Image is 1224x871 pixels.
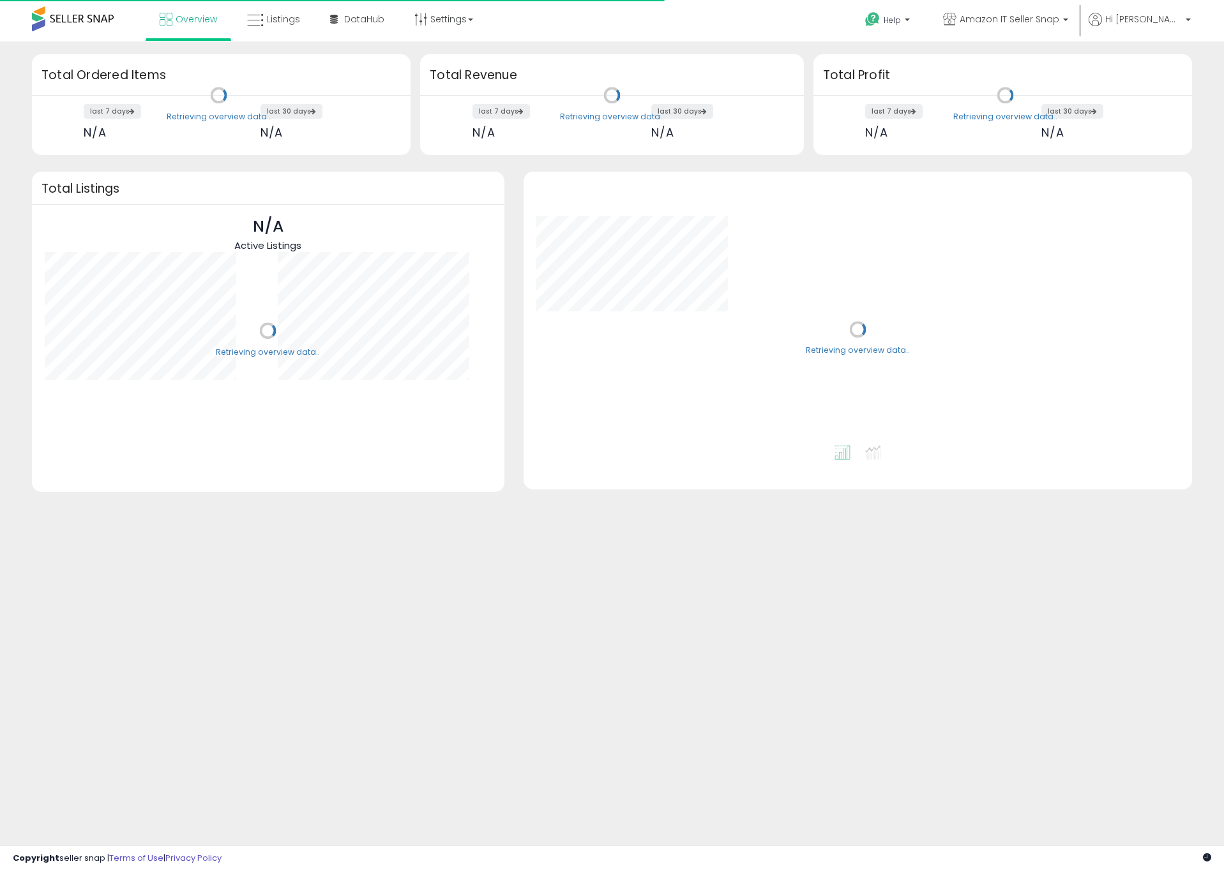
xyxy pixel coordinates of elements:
[855,2,923,41] a: Help
[560,111,664,123] div: Retrieving overview data..
[1105,13,1182,26] span: Hi [PERSON_NAME]
[267,13,300,26] span: Listings
[806,345,910,357] div: Retrieving overview data..
[884,15,901,26] span: Help
[1089,13,1191,41] a: Hi [PERSON_NAME]
[176,13,217,26] span: Overview
[865,11,880,27] i: Get Help
[216,346,320,358] div: Retrieving overview data..
[960,13,1059,26] span: Amazon IT Seller Snap
[344,13,384,26] span: DataHub
[167,111,271,123] div: Retrieving overview data..
[953,111,1057,123] div: Retrieving overview data..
